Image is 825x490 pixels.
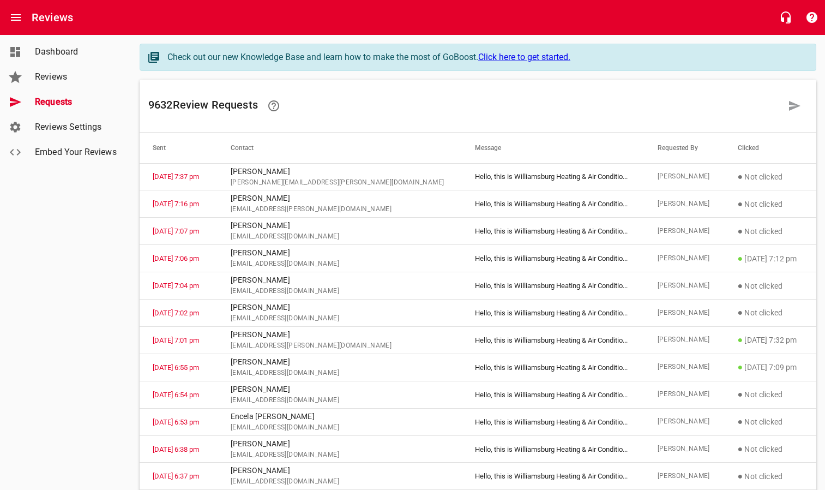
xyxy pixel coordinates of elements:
p: Not clicked [738,388,803,401]
th: Requested By [645,133,725,163]
p: [PERSON_NAME] [231,438,449,450]
span: [PERSON_NAME] [658,362,712,373]
td: Hello, this is Williamsburg Heating & Air Conditio ... [462,326,644,354]
a: [DATE] 6:38 pm [153,445,199,453]
td: Hello, this is Williamsburg Heating & Air Conditio ... [462,300,644,327]
p: [PERSON_NAME] [231,465,449,476]
span: ● [738,444,743,454]
span: [EMAIL_ADDRESS][PERSON_NAME][DOMAIN_NAME] [231,340,449,351]
button: Support Portal [799,4,825,31]
td: Hello, this is Williamsburg Heating & Air Conditio ... [462,245,644,272]
p: [PERSON_NAME] [231,166,449,177]
span: [PERSON_NAME] [658,253,712,264]
span: [PERSON_NAME] [658,444,712,455]
a: Request a review [781,93,808,119]
p: Not clicked [738,443,803,456]
span: [PERSON_NAME] [658,334,712,345]
span: [PERSON_NAME] [658,471,712,482]
span: [PERSON_NAME] [658,389,712,400]
span: [PERSON_NAME] [658,199,712,210]
span: ● [738,416,743,427]
p: [PERSON_NAME] [231,384,449,395]
a: [DATE] 7:07 pm [153,227,199,235]
td: Hello, this is Williamsburg Heating & Air Conditio ... [462,354,644,381]
button: Open drawer [3,4,29,31]
a: [DATE] 6:53 pm [153,418,199,426]
span: [EMAIL_ADDRESS][DOMAIN_NAME] [231,395,449,406]
span: Dashboard [35,45,118,58]
p: [PERSON_NAME] [231,302,449,313]
span: ● [738,471,743,481]
span: ● [738,389,743,399]
span: ● [738,226,743,236]
p: [PERSON_NAME] [231,356,449,368]
span: [PERSON_NAME] [658,226,712,237]
p: Not clicked [738,470,803,483]
a: [DATE] 6:37 pm [153,472,199,480]
span: [PERSON_NAME] [658,280,712,291]
a: [DATE] 7:06 pm [153,254,199,262]
button: Live Chat [773,4,799,31]
p: [PERSON_NAME] [231,193,449,204]
span: [EMAIL_ADDRESS][DOMAIN_NAME] [231,313,449,324]
p: [DATE] 7:12 pm [738,252,803,265]
td: Hello, this is Williamsburg Heating & Air Conditio ... [462,218,644,245]
th: Message [462,133,644,163]
span: Embed Your Reviews [35,146,118,159]
p: [DATE] 7:09 pm [738,361,803,374]
span: ● [738,199,743,209]
th: Clicked [725,133,816,163]
h6: Reviews [32,9,73,26]
span: Reviews Settings [35,121,118,134]
span: [PERSON_NAME] [658,171,712,182]
p: Encela [PERSON_NAME] [231,411,449,422]
span: ● [738,171,743,182]
td: Hello, this is Williamsburg Heating & Air Conditio ... [462,190,644,218]
p: [PERSON_NAME] [231,220,449,231]
div: Check out our new Knowledge Base and learn how to make the most of GoBoost. [167,51,805,64]
a: [DATE] 7:02 pm [153,309,199,317]
span: ● [738,280,743,291]
span: Reviews [35,70,118,83]
span: [EMAIL_ADDRESS][DOMAIN_NAME] [231,476,449,487]
td: Hello, this is Williamsburg Heating & Air Conditio ... [462,163,644,190]
a: [DATE] 7:04 pm [153,282,199,290]
span: ● [738,362,743,372]
p: [PERSON_NAME] [231,274,449,286]
a: [DATE] 7:37 pm [153,172,199,181]
p: Not clicked [738,306,803,319]
span: [EMAIL_ADDRESS][DOMAIN_NAME] [231,286,449,297]
td: Hello, this is Williamsburg Heating & Air Conditio ... [462,435,644,463]
span: [EMAIL_ADDRESS][DOMAIN_NAME] [231,450,449,461]
p: Not clicked [738,225,803,238]
span: [PERSON_NAME] [658,416,712,427]
p: [PERSON_NAME] [231,247,449,259]
p: Not clicked [738,415,803,428]
a: Learn how requesting reviews can improve your online presence [261,93,287,119]
a: [DATE] 7:16 pm [153,200,199,208]
p: [DATE] 7:32 pm [738,333,803,346]
a: Click here to get started. [478,52,570,62]
span: ● [738,334,743,345]
span: Requests [35,95,118,109]
th: Contact [218,133,462,163]
span: ● [738,307,743,318]
a: [DATE] 6:54 pm [153,391,199,399]
td: Hello, this is Williamsburg Heating & Air Conditio ... [462,381,644,408]
span: [EMAIL_ADDRESS][DOMAIN_NAME] [231,422,449,433]
span: [PERSON_NAME] [658,308,712,319]
span: ● [738,253,743,264]
td: Hello, this is Williamsburg Heating & Air Conditio ... [462,408,644,435]
td: Hello, this is Williamsburg Heating & Air Conditio ... [462,272,644,300]
span: [EMAIL_ADDRESS][DOMAIN_NAME] [231,231,449,242]
p: Not clicked [738,198,803,211]
p: Not clicked [738,279,803,292]
a: [DATE] 6:55 pm [153,363,199,372]
span: [EMAIL_ADDRESS][DOMAIN_NAME] [231,368,449,379]
span: [EMAIL_ADDRESS][DOMAIN_NAME] [231,259,449,270]
td: Hello, this is Williamsburg Heating & Air Conditio ... [462,463,644,490]
th: Sent [140,133,218,163]
span: [EMAIL_ADDRESS][PERSON_NAME][DOMAIN_NAME] [231,204,449,215]
p: Not clicked [738,170,803,183]
p: [PERSON_NAME] [231,329,449,340]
